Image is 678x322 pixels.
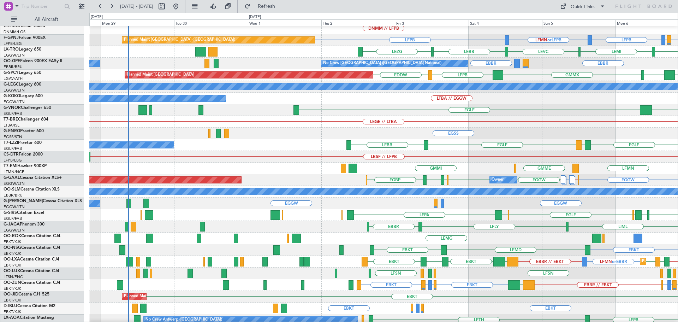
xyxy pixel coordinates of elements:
span: T7-BRE [4,117,18,122]
a: G-GAALCessna Citation XLS+ [4,176,62,180]
a: OO-LXACessna Citation CJ4 [4,257,59,262]
a: LFSN/ENC [4,274,23,280]
a: G-VNORChallenger 650 [4,106,51,110]
button: All Aircraft [8,14,77,25]
a: G-JAGAPhenom 300 [4,222,44,227]
span: OO-NSG [4,246,21,250]
a: G-[PERSON_NAME]Cessna Citation XLS [4,199,82,203]
div: Sun 5 [542,19,615,26]
span: OO-ROK [4,234,21,238]
span: OO-SLM [4,187,20,192]
a: OO-SLMCessna Citation XLS [4,187,60,192]
span: Refresh [252,4,281,9]
div: Sat 4 [469,19,542,26]
div: [DATE] [249,14,261,20]
span: G-VNOR [4,106,21,110]
div: Planned Maint [GEOGRAPHIC_DATA] [127,70,194,80]
span: G-GAAL [4,176,20,180]
a: T7-LZZIPraetor 600 [4,141,42,145]
span: D-IBLU [4,304,17,308]
span: CS-RRC [4,24,19,28]
a: G-SPCYLegacy 650 [4,71,41,75]
div: Mon 29 [101,19,174,26]
a: EGGW/LTN [4,204,25,210]
a: EGLF/FAB [4,216,22,221]
button: Refresh [241,1,284,12]
a: EGSS/STN [4,134,22,140]
span: G-SIRS [4,211,17,215]
a: G-KGKGLegacy 600 [4,94,43,98]
a: OO-NSGCessna Citation CJ4 [4,246,60,250]
span: G-LEGC [4,82,19,87]
span: OO-GPE [4,59,20,63]
a: LFPB/LBG [4,158,22,163]
span: G-SPCY [4,71,19,75]
a: LGAV/ATH [4,76,23,81]
a: EBKT/KJK [4,251,21,256]
a: OO-LUXCessna Citation CJ4 [4,269,59,273]
a: EGGW/LTN [4,181,25,186]
div: Fri 3 [395,19,468,26]
a: DNMM/LOS [4,29,25,35]
div: Wed 1 [248,19,321,26]
span: T7-EMI [4,164,17,168]
div: Owner [492,175,504,185]
input: Trip Number [22,1,62,12]
a: OO-GPEFalcon 900EX EASy II [4,59,62,63]
span: OO-ZUN [4,281,21,285]
a: T7-EMIHawker 900XP [4,164,47,168]
span: [DATE] - [DATE] [120,3,153,10]
a: EBKT/KJK [4,286,21,291]
a: F-GPNJFalcon 900EX [4,36,46,40]
div: No Crew [GEOGRAPHIC_DATA] ([GEOGRAPHIC_DATA] National) [323,58,441,69]
span: CS-DTR [4,152,19,157]
span: G-KGKG [4,94,20,98]
div: [DATE] [91,14,103,20]
a: LTBA/ISL [4,123,19,128]
span: G-[PERSON_NAME] [4,199,43,203]
a: EBKT/KJK [4,298,21,303]
span: OO-JID [4,292,18,297]
a: D-IBLUCessna Citation M2 [4,304,55,308]
a: EBKT/KJK [4,263,21,268]
a: LX-TROLegacy 650 [4,47,41,52]
div: Quick Links [571,4,595,11]
a: EBBR/BRU [4,64,23,70]
a: EGGW/LTN [4,228,25,233]
span: T7-LZZI [4,141,18,145]
a: LX-AOACitation Mustang [4,316,54,320]
span: OO-LUX [4,269,20,273]
a: EGGW/LTN [4,99,25,105]
a: CS-RRCFalcon 900LX [4,24,45,28]
a: G-LEGCLegacy 600 [4,82,41,87]
span: All Aircraft [18,17,75,22]
span: F-GPNJ [4,36,19,40]
div: Planned Maint Kortrijk-[GEOGRAPHIC_DATA] [124,291,206,302]
a: EGGW/LTN [4,53,25,58]
a: EGLF/FAB [4,111,22,116]
a: LFMN/NCE [4,169,24,175]
span: G-ENRG [4,129,20,133]
div: Thu 2 [321,19,395,26]
button: Quick Links [557,1,609,12]
span: LX-TRO [4,47,19,52]
a: OO-JIDCessna CJ1 525 [4,292,49,297]
div: Planned Maint [GEOGRAPHIC_DATA] ([GEOGRAPHIC_DATA]) [124,35,235,45]
span: OO-LXA [4,257,20,262]
a: T7-BREChallenger 604 [4,117,48,122]
a: EBKT/KJK [4,239,21,245]
div: Tue 30 [174,19,248,26]
a: EBBR/BRU [4,193,23,198]
a: EBKT/KJK [4,309,21,315]
span: LX-AOA [4,316,20,320]
span: G-JAGA [4,222,20,227]
a: OO-ZUNCessna Citation CJ4 [4,281,60,285]
a: OO-ROKCessna Citation CJ4 [4,234,60,238]
a: G-SIRSCitation Excel [4,211,44,215]
a: LFPB/LBG [4,41,22,46]
a: CS-DTRFalcon 2000 [4,152,43,157]
a: EGGW/LTN [4,88,25,93]
a: G-ENRGPraetor 600 [4,129,44,133]
a: EGLF/FAB [4,146,22,151]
